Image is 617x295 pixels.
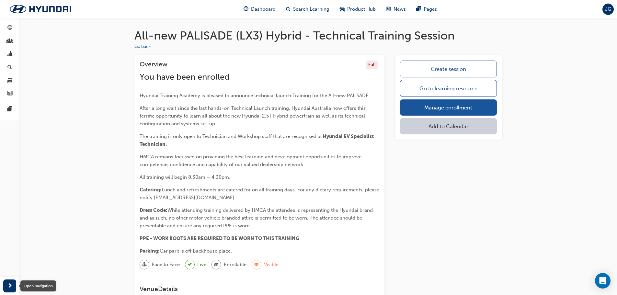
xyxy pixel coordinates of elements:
span: guage-icon [7,25,12,31]
a: pages-iconPages [411,3,442,16]
span: search-icon [286,5,291,13]
span: Search Learning [293,6,329,13]
span: chart-icon [7,51,12,57]
div: Full [366,61,378,69]
span: Dress Code: [140,207,167,213]
span: car-icon [340,5,345,13]
span: sessionType_FACE_TO_FACE-icon [142,261,147,269]
span: news-icon [386,5,391,13]
span: Visible [264,261,279,268]
h3: VenueDetails [140,285,380,293]
span: pages-icon [416,5,421,13]
span: While attending training delivered by HMCA the attendee is representing the Hyundai brand and as ... [140,207,374,229]
span: tick-icon [188,261,192,269]
span: pages-icon [7,107,12,112]
span: Dashboard [251,6,276,13]
a: car-iconProduct Hub [335,3,381,16]
span: Product Hub [347,6,376,13]
span: The training is only open to Technician and Workshop staff that are recognised as [140,133,323,139]
a: news-iconNews [381,3,411,16]
span: people-icon [7,39,12,44]
span: All training will begin 8.30am – 4.30pm. [140,174,230,180]
span: News [394,6,406,13]
span: Face to Face [152,261,180,268]
span: Enrollable [224,261,246,268]
a: Create session [400,61,497,77]
span: You have been enrolled [140,72,229,82]
span: PPE - WORK BOOTS ARE REQUIRED TO BE WORN TO THIS TRAINING [140,235,300,241]
span: HMCA remains focussed on providing the best learning and development opportunities to improve com... [140,154,363,167]
span: Parking: [140,248,160,254]
a: search-iconSearch Learning [281,3,335,16]
span: Lunch and refreshments are catered for on all training days. For any dietary requirements, please... [140,187,381,200]
span: news-icon [7,91,12,97]
span: After a long wait since the last hands-on Technical Launch training, Hyundai Australia now offers... [140,105,367,127]
span: guage-icon [244,5,248,13]
a: Go to learning resource [400,80,497,97]
span: next-icon [7,282,12,290]
span: graduationCap-icon [214,261,219,269]
span: search-icon [7,65,12,71]
span: Pages [424,6,437,13]
span: Car park is off Backhouse place. [160,248,232,254]
h3: Overview [140,61,167,69]
span: Catering: [140,187,162,193]
a: guage-iconDashboard [238,3,281,16]
div: Open Intercom Messenger [595,273,611,289]
span: JG [605,6,611,13]
img: Trak [3,2,78,16]
span: eye-icon [254,261,259,269]
span: car-icon [7,78,12,84]
span: Hyundai Training Academy is pleased to announce technical launch Training for the All-new PALISADE. [140,93,370,98]
div: Open navigation [20,280,56,291]
h1: All-new PALISADE (LX3) Hybrid - Technical Training Session [134,28,502,43]
a: Manage enrollment [400,99,497,116]
button: Go back [134,43,151,51]
button: JG [602,4,614,15]
span: Live [197,261,206,268]
button: Add to Calendar [400,118,497,134]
